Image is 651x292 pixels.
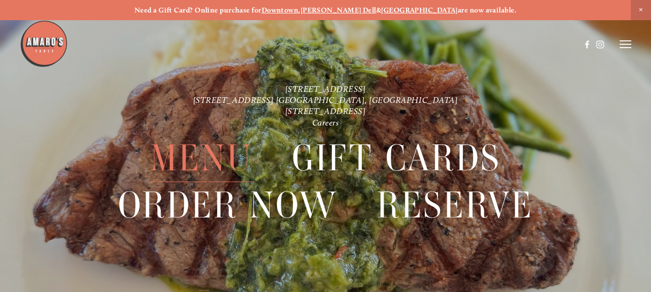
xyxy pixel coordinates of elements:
[118,182,338,229] span: Order Now
[376,6,381,14] strong: &
[301,6,376,14] a: [PERSON_NAME] Dell
[298,6,300,14] strong: ,
[377,182,533,229] span: Reserve
[20,20,68,68] img: Amaro's Table
[193,95,458,105] a: [STREET_ADDRESS] [GEOGRAPHIC_DATA], [GEOGRAPHIC_DATA]
[262,6,299,14] a: Downtown
[377,182,533,229] a: Reserve
[134,6,262,14] strong: Need a Gift Card? Online purchase for
[150,135,252,181] a: Menu
[381,6,458,14] a: [GEOGRAPHIC_DATA]
[285,84,366,94] a: [STREET_ADDRESS]
[285,106,366,116] a: [STREET_ADDRESS]
[118,182,338,229] a: Order Now
[458,6,517,14] strong: are now available.
[312,117,339,127] a: Careers
[292,135,501,181] a: Gift Cards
